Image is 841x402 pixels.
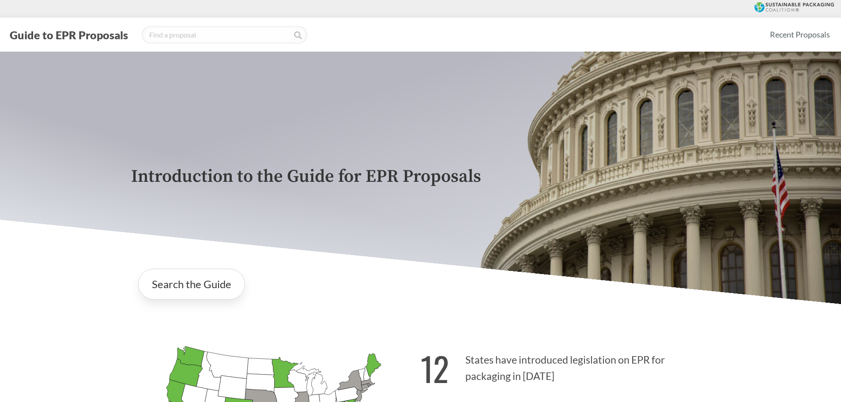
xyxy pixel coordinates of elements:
[138,269,245,300] a: Search the Guide
[142,26,307,44] input: Find a proposal
[421,338,710,393] p: States have introduced legislation on EPR for packaging in [DATE]
[131,167,710,187] p: Introduction to the Guide for EPR Proposals
[766,25,834,45] a: Recent Proposals
[7,28,131,42] button: Guide to EPR Proposals
[421,344,449,393] strong: 12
